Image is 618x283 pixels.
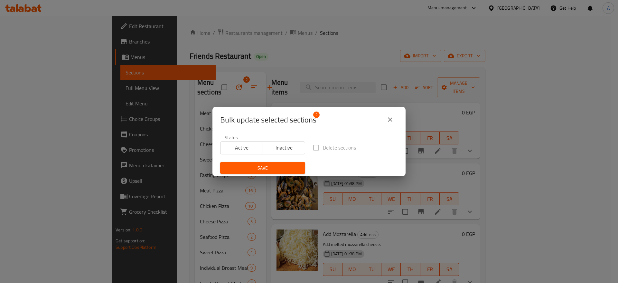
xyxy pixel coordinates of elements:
[323,144,356,151] span: Delete sections
[263,141,305,154] button: Inactive
[223,143,260,152] span: Active
[220,115,316,125] span: Selected section count
[225,164,300,172] span: Save
[382,112,398,127] button: close
[266,143,303,152] span: Inactive
[220,162,305,174] button: Save
[313,112,320,118] span: 2
[220,141,263,154] button: Active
